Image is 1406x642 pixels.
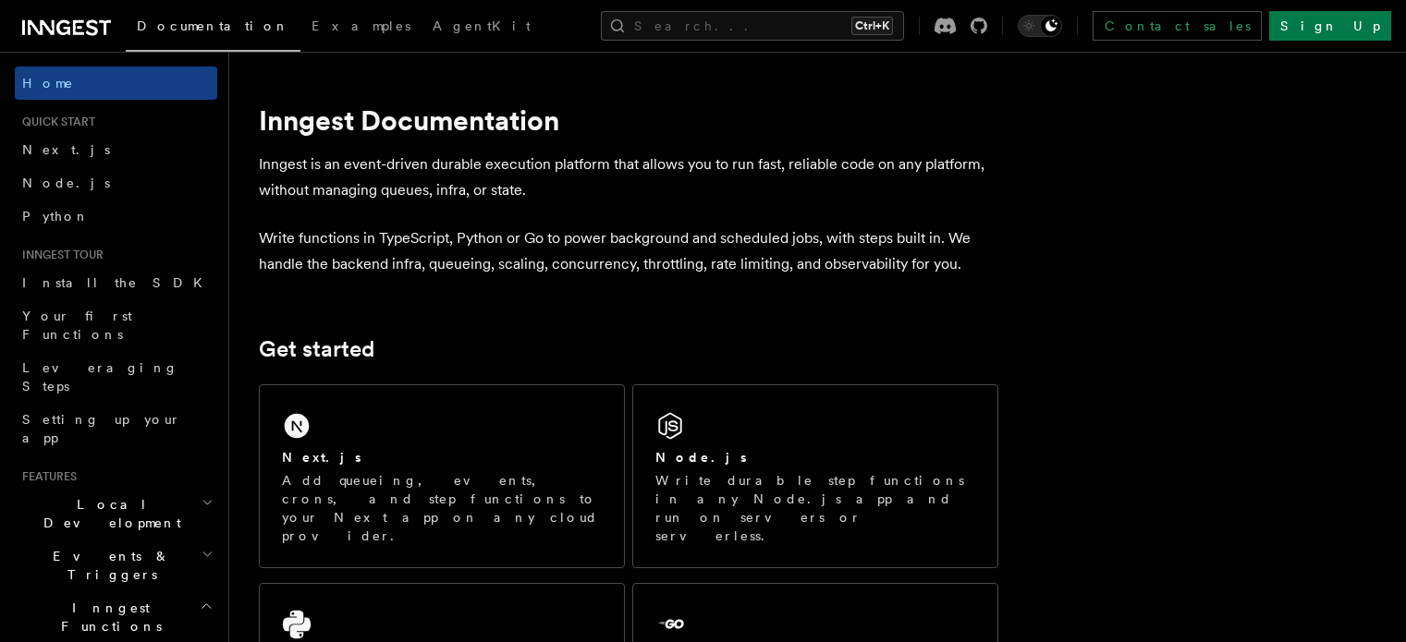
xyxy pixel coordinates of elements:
[422,6,542,50] a: AgentKit
[312,18,410,33] span: Examples
[632,384,998,568] a: Node.jsWrite durable step functions in any Node.js app and run on servers or serverless.
[259,103,998,137] h1: Inngest Documentation
[15,200,217,233] a: Python
[15,67,217,100] a: Home
[15,115,95,129] span: Quick start
[15,495,202,532] span: Local Development
[433,18,531,33] span: AgentKit
[15,166,217,200] a: Node.js
[22,360,178,394] span: Leveraging Steps
[15,599,200,636] span: Inngest Functions
[15,299,217,351] a: Your first Functions
[15,403,217,454] a: Setting up your app
[22,209,90,224] span: Python
[259,151,998,203] p: Inngest is an event-driven durable execution platform that allows you to run fast, reliable code ...
[15,539,217,591] button: Events & Triggers
[259,225,998,277] p: Write functions in TypeScript, Python or Go to power background and scheduled jobs, with steps bu...
[22,142,110,157] span: Next.js
[15,266,217,299] a: Install the SDK
[1018,15,1062,37] button: Toggle dark mode
[22,309,132,342] span: Your first Functions
[22,176,110,190] span: Node.js
[22,275,214,290] span: Install the SDK
[300,6,422,50] a: Examples
[851,17,893,35] kbd: Ctrl+K
[15,469,77,484] span: Features
[282,471,602,545] p: Add queueing, events, crons, and step functions to your Next app on any cloud provider.
[22,412,181,445] span: Setting up your app
[259,336,374,362] a: Get started
[1269,11,1391,41] a: Sign Up
[655,471,975,545] p: Write durable step functions in any Node.js app and run on servers or serverless.
[15,351,217,403] a: Leveraging Steps
[15,133,217,166] a: Next.js
[1093,11,1262,41] a: Contact sales
[259,384,625,568] a: Next.jsAdd queueing, events, crons, and step functions to your Next app on any cloud provider.
[15,488,217,539] button: Local Development
[655,448,747,466] h2: Node.js
[15,547,202,584] span: Events & Triggers
[22,74,74,92] span: Home
[282,448,361,466] h2: Next.js
[15,248,104,262] span: Inngest tour
[137,18,289,33] span: Documentation
[601,11,904,41] button: Search...Ctrl+K
[126,6,300,52] a: Documentation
